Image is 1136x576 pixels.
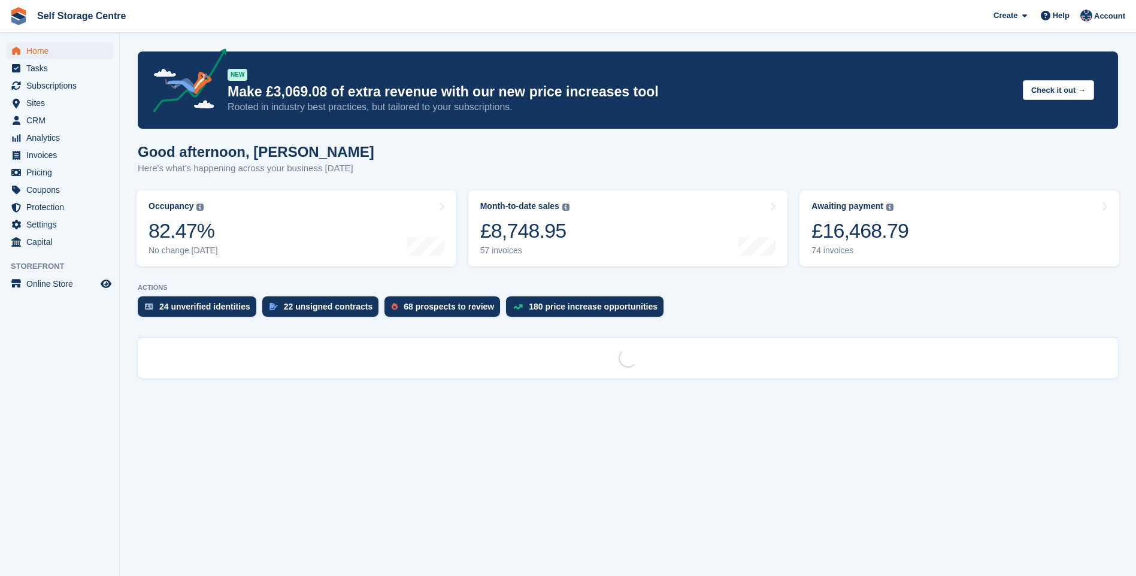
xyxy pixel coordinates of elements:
[1094,10,1125,22] span: Account
[149,219,218,243] div: 82.47%
[138,284,1118,292] p: ACTIONS
[26,60,98,77] span: Tasks
[26,112,98,129] span: CRM
[26,199,98,216] span: Protection
[196,204,204,211] img: icon-info-grey-7440780725fd019a000dd9b08b2336e03edf1995a4989e88bcd33f0948082b44.svg
[137,190,456,266] a: Occupancy 82.47% No change [DATE]
[138,162,374,175] p: Here's what's happening across your business [DATE]
[26,216,98,233] span: Settings
[811,201,883,211] div: Awaiting payment
[6,234,113,250] a: menu
[529,302,658,311] div: 180 price increase opportunities
[149,245,218,256] div: No change [DATE]
[228,69,247,81] div: NEW
[145,303,153,310] img: verify_identity-adf6edd0f0f0b5bbfe63781bf79b02c33cf7c696d77639b501bdc392416b5a36.svg
[284,302,373,311] div: 22 unsigned contracts
[26,147,98,163] span: Invoices
[480,219,569,243] div: £8,748.95
[886,204,893,211] img: icon-info-grey-7440780725fd019a000dd9b08b2336e03edf1995a4989e88bcd33f0948082b44.svg
[26,181,98,198] span: Coupons
[6,216,113,233] a: menu
[6,199,113,216] a: menu
[138,296,262,323] a: 24 unverified identities
[99,277,113,291] a: Preview store
[26,234,98,250] span: Capital
[6,129,113,146] a: menu
[159,302,250,311] div: 24 unverified identities
[799,190,1119,266] a: Awaiting payment £16,468.79 74 invoices
[6,112,113,129] a: menu
[6,147,113,163] a: menu
[811,219,908,243] div: £16,468.79
[138,144,374,160] h1: Good afternoon, [PERSON_NAME]
[513,304,523,310] img: price_increase_opportunities-93ffe204e8149a01c8c9dc8f82e8f89637d9d84a8eef4429ea346261dce0b2c0.svg
[228,83,1013,101] p: Make £3,069.08 of extra revenue with our new price increases tool
[26,164,98,181] span: Pricing
[26,275,98,292] span: Online Store
[6,275,113,292] a: menu
[6,43,113,59] a: menu
[1053,10,1070,22] span: Help
[480,201,559,211] div: Month-to-date sales
[149,201,193,211] div: Occupancy
[26,43,98,59] span: Home
[6,60,113,77] a: menu
[6,95,113,111] a: menu
[32,6,131,26] a: Self Storage Centre
[1080,10,1092,22] img: Clair Cole
[384,296,506,323] a: 68 prospects to review
[143,48,227,117] img: price-adjustments-announcement-icon-8257ccfd72463d97f412b2fc003d46551f7dbcb40ab6d574587a9cd5c0d94...
[10,7,28,25] img: stora-icon-8386f47178a22dfd0bd8f6a31ec36ba5ce8667c1dd55bd0f319d3a0aa187defe.svg
[1023,80,1094,100] button: Check it out →
[480,245,569,256] div: 57 invoices
[26,95,98,111] span: Sites
[392,303,398,310] img: prospect-51fa495bee0391a8d652442698ab0144808aea92771e9ea1ae160a38d050c398.svg
[506,296,670,323] a: 180 price increase opportunities
[562,204,569,211] img: icon-info-grey-7440780725fd019a000dd9b08b2336e03edf1995a4989e88bcd33f0948082b44.svg
[468,190,788,266] a: Month-to-date sales £8,748.95 57 invoices
[993,10,1017,22] span: Create
[269,303,278,310] img: contract_signature_icon-13c848040528278c33f63329250d36e43548de30e8caae1d1a13099fd9432cc5.svg
[811,245,908,256] div: 74 invoices
[26,129,98,146] span: Analytics
[26,77,98,94] span: Subscriptions
[6,77,113,94] a: menu
[262,296,385,323] a: 22 unsigned contracts
[6,181,113,198] a: menu
[6,164,113,181] a: menu
[404,302,494,311] div: 68 prospects to review
[228,101,1013,114] p: Rooted in industry best practices, but tailored to your subscriptions.
[11,260,119,272] span: Storefront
